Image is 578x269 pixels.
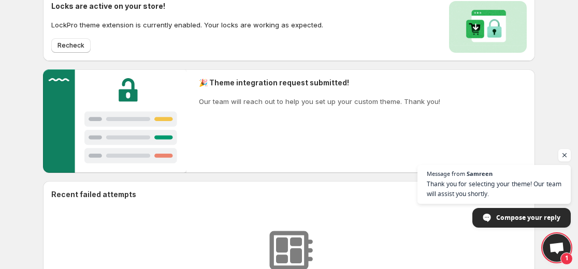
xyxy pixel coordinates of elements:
h2: Locks are active on your store! [51,1,323,11]
img: Locks activated [449,1,527,53]
p: LockPro theme extension is currently enabled. Your locks are working as expected. [51,20,323,30]
span: 1 [560,252,573,265]
span: Recheck [57,41,84,50]
h2: 🎉 Theme integration request submitted! [199,78,440,88]
span: Thank you for selecting your theme! Our team will assist you shortly. [427,179,561,199]
span: Samreen [467,171,493,176]
div: Open chat [543,234,571,262]
img: Customer support [43,69,186,173]
h2: Recent failed attempts [51,189,136,200]
span: Compose your reply [496,208,560,227]
button: Recheck [51,38,91,53]
p: Our team will reach out to help you set up your custom theme. Thank you! [199,96,440,107]
span: Message from [427,171,465,176]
